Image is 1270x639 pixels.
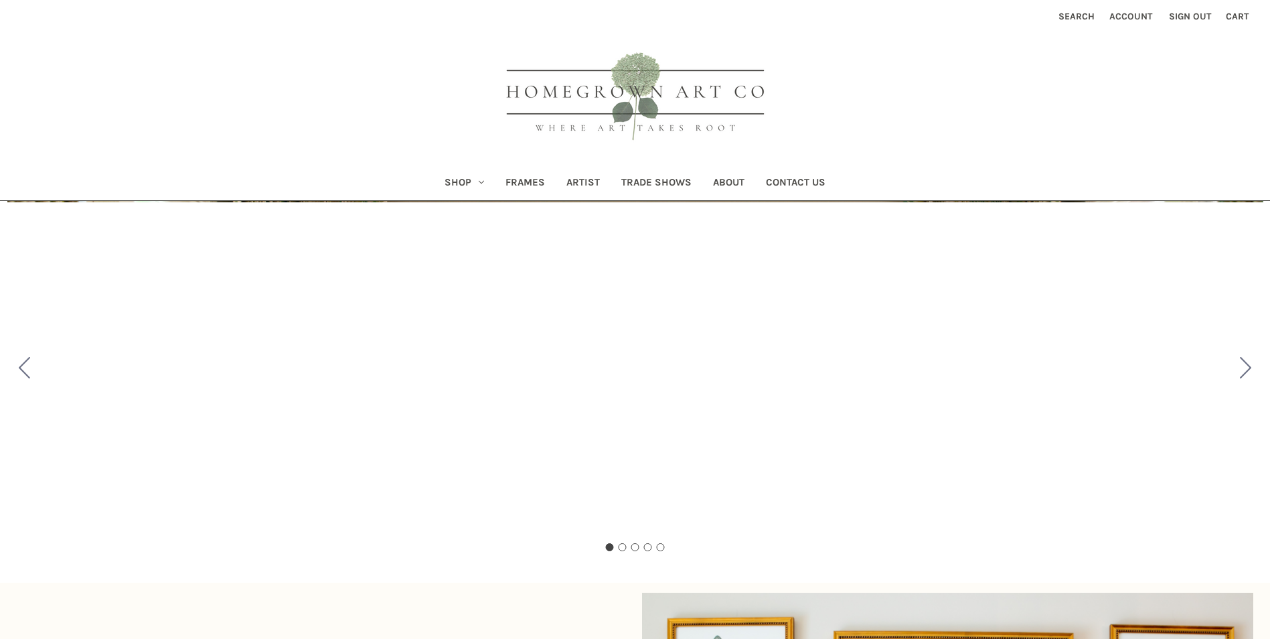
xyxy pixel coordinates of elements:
a: Trade Shows [611,167,702,200]
button: Go to slide 2 [619,543,627,551]
a: Contact Us [755,167,836,200]
span: Cart [1226,11,1249,22]
a: Shop [434,167,495,200]
button: Go to slide 5 [657,543,665,551]
button: Go to slide 2 [1228,312,1263,425]
button: Go to slide 4 [644,543,652,551]
a: Frames [495,167,556,200]
button: Go to slide 1 [606,543,614,551]
button: Go to slide 5 [7,312,42,425]
a: About [702,167,755,200]
button: Go to slide 3 [631,543,639,551]
a: Artist [556,167,611,200]
img: HOMEGROWN ART CO [485,38,786,158]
